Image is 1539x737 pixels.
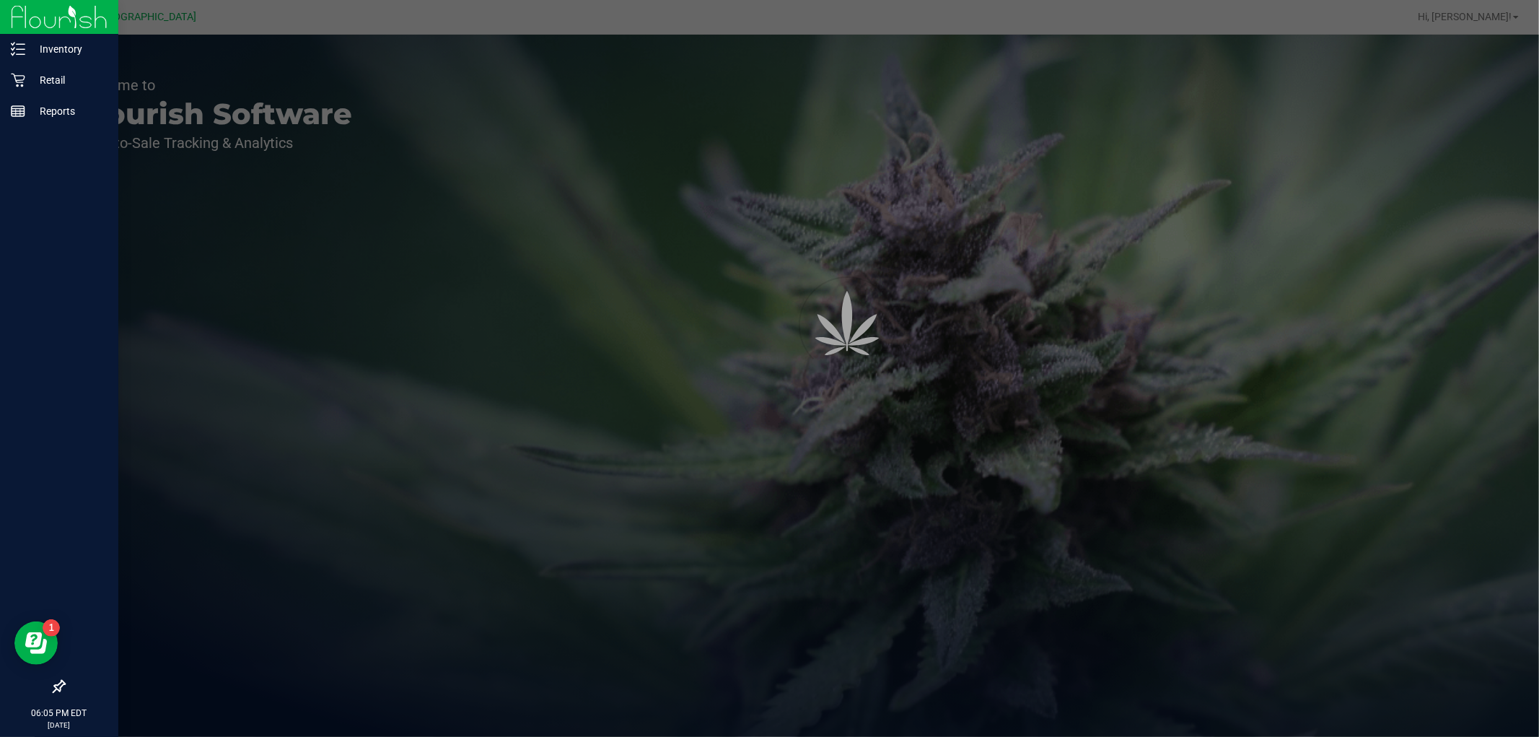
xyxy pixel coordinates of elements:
[25,71,112,89] p: Retail
[25,103,112,120] p: Reports
[11,104,25,118] inline-svg: Reports
[43,619,60,637] iframe: Resource center unread badge
[14,622,58,665] iframe: Resource center
[11,42,25,56] inline-svg: Inventory
[25,40,112,58] p: Inventory
[6,707,112,720] p: 06:05 PM EDT
[11,73,25,87] inline-svg: Retail
[6,720,112,731] p: [DATE]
